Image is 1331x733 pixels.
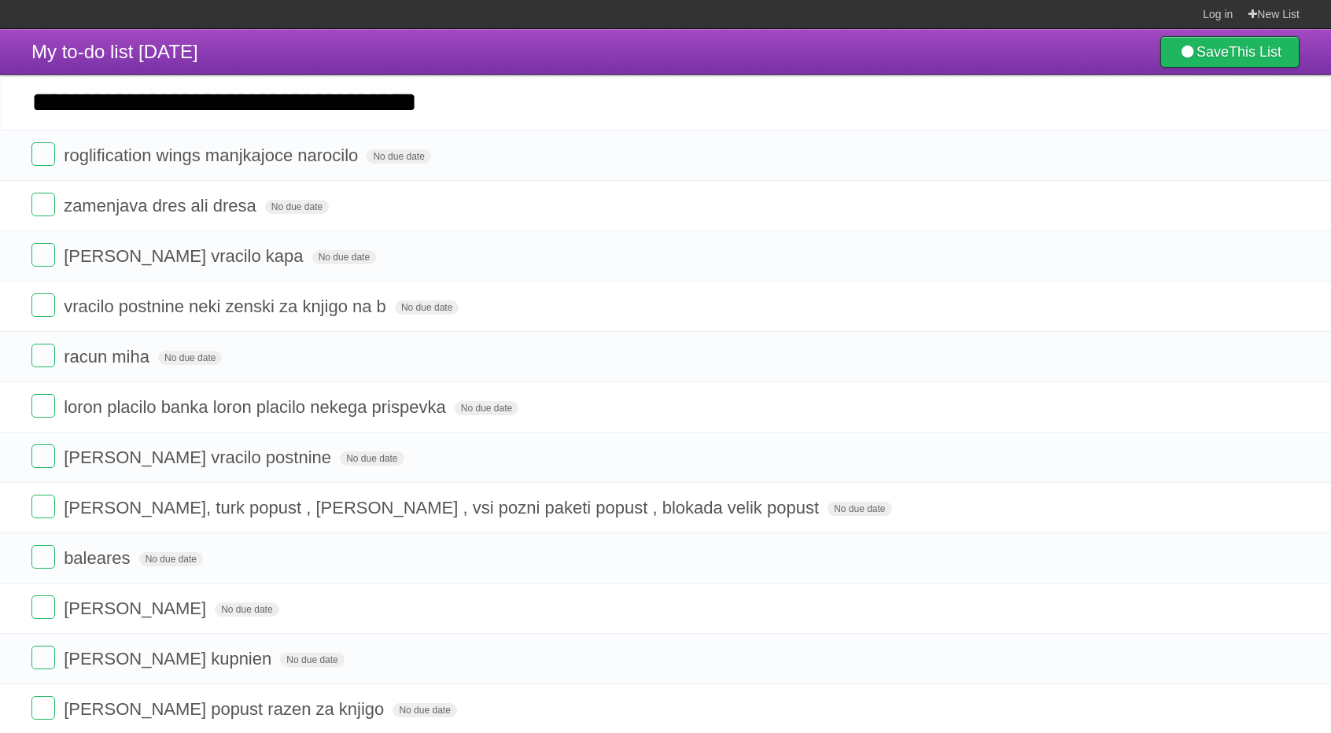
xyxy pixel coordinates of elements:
[64,649,275,669] span: [PERSON_NAME] kupnien
[31,293,55,317] label: Done
[64,196,260,215] span: zamenjava dres ali dresa
[31,545,55,569] label: Done
[31,495,55,518] label: Done
[312,250,376,264] span: No due date
[31,444,55,468] label: Done
[31,344,55,367] label: Done
[828,502,891,516] span: No due date
[455,401,518,415] span: No due date
[64,699,388,719] span: [PERSON_NAME] popust razen za knjigo
[280,653,344,667] span: No due date
[1229,44,1281,60] b: This List
[31,193,55,216] label: Done
[64,548,134,568] span: baleares
[64,347,153,366] span: racun miha
[367,149,430,164] span: No due date
[64,145,362,165] span: roglification wings manjkajoce narocilo
[340,451,404,466] span: No due date
[139,552,203,566] span: No due date
[395,300,459,315] span: No due date
[64,498,823,518] span: [PERSON_NAME], turk popust , [PERSON_NAME] , vsi pozni paketi popust , blokada velik popust
[64,246,307,266] span: [PERSON_NAME] vracilo kapa
[31,41,198,62] span: My to-do list [DATE]
[158,351,222,365] span: No due date
[64,397,450,417] span: loron placilo banka loron placilo nekega prispevka
[31,696,55,720] label: Done
[64,448,335,467] span: [PERSON_NAME] vracilo postnine
[31,142,55,166] label: Done
[215,602,278,617] span: No due date
[1160,36,1300,68] a: SaveThis List
[64,297,390,316] span: vracilo postnine neki zenski za knjigo na b
[31,595,55,619] label: Done
[31,243,55,267] label: Done
[64,599,210,618] span: [PERSON_NAME]
[265,200,329,214] span: No due date
[31,646,55,669] label: Done
[31,394,55,418] label: Done
[393,703,456,717] span: No due date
